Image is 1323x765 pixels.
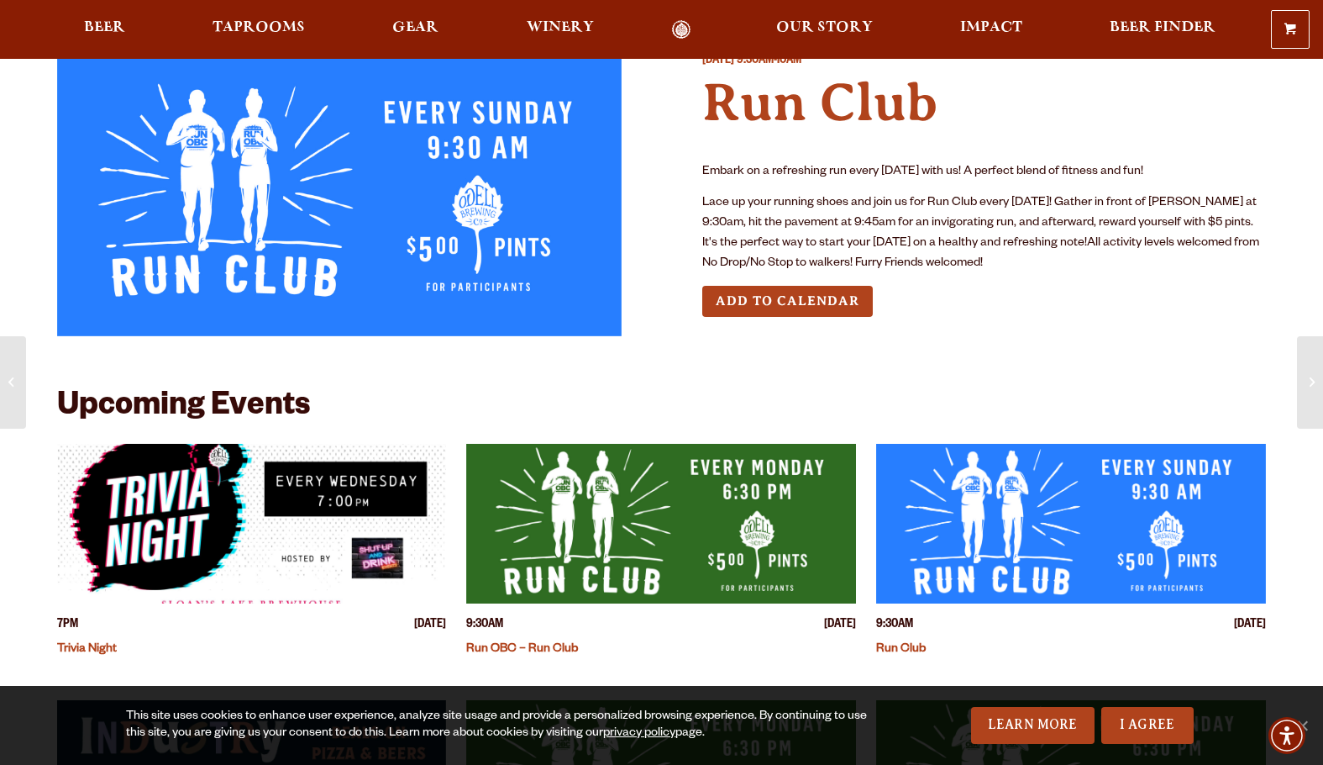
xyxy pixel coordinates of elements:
[876,643,926,657] a: Run Club
[414,617,446,635] span: [DATE]
[737,55,801,68] span: 9:30AM-10AM
[1101,707,1194,744] a: I Agree
[84,21,125,34] span: Beer
[57,390,310,427] h2: Upcoming Events
[960,21,1022,34] span: Impact
[1234,617,1266,635] span: [DATE]
[516,20,605,40] a: Winery
[650,20,713,40] a: Odell Home
[702,71,1267,135] h4: Run Club
[57,617,78,635] span: 7PM
[213,21,305,34] span: Taprooms
[876,617,913,635] span: 9:30AM
[1110,21,1215,34] span: Beer Finder
[876,444,1266,604] a: View event details
[466,444,856,604] a: View event details
[824,617,856,635] span: [DATE]
[1099,20,1226,40] a: Beer Finder
[702,55,734,68] span: [DATE]
[57,444,447,604] a: View event details
[1268,717,1305,754] div: Accessibility Menu
[971,707,1095,744] a: Learn More
[73,20,136,40] a: Beer
[702,162,1267,182] p: Embark on a refreshing run every [DATE] with us! A perfect blend of fitness and fun!
[57,643,117,657] a: Trivia Night
[776,21,873,34] span: Our Story
[392,21,438,34] span: Gear
[603,727,675,741] a: privacy policy
[466,643,578,657] a: Run OBC – Run Club
[765,20,884,40] a: Our Story
[702,286,873,317] button: Add to Calendar
[702,193,1267,274] p: Lace up your running shoes and join us for Run Club every [DATE]! Gather in front of [PERSON_NAME...
[202,20,316,40] a: Taprooms
[381,20,449,40] a: Gear
[126,709,869,742] div: This site uses cookies to enhance user experience, analyze site usage and provide a personalized ...
[527,21,594,34] span: Winery
[949,20,1033,40] a: Impact
[466,617,503,635] span: 9:30AM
